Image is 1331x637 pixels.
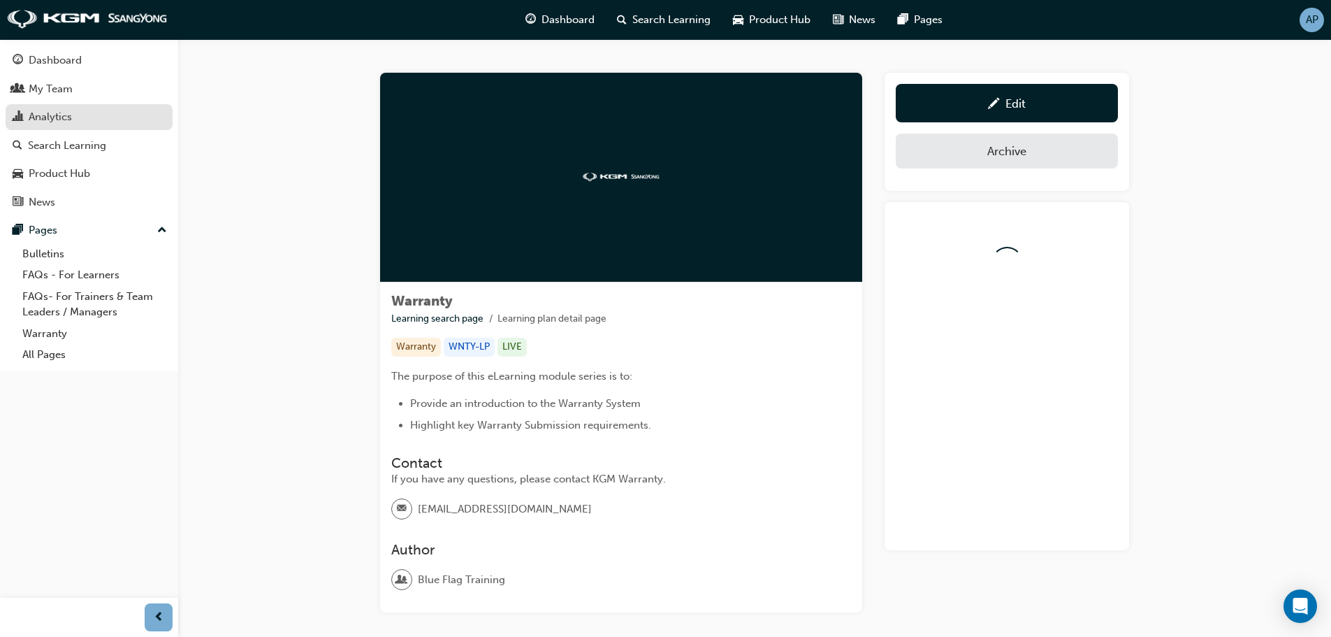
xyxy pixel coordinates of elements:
[410,419,651,431] span: Highlight key Warranty Submission requirements.
[29,222,57,238] div: Pages
[6,104,173,130] a: Analytics
[497,338,527,357] div: LIVE
[887,6,954,34] a: pages-iconPages
[13,196,23,209] span: news-icon
[632,12,711,28] span: Search Learning
[849,12,875,28] span: News
[391,313,483,324] a: Learning search page
[988,98,1000,112] span: pencil-icon
[17,344,173,366] a: All Pages
[17,243,173,265] a: Bulletins
[896,134,1118,169] button: Archive
[13,111,23,124] span: chart-icon
[1005,96,1026,110] div: Edit
[17,264,173,286] a: FAQs - For Learners
[6,48,173,73] a: Dashboard
[722,6,822,34] a: car-iconProduct Hub
[391,455,851,471] h3: Contact
[733,11,743,29] span: car-icon
[749,12,810,28] span: Product Hub
[6,161,173,187] a: Product Hub
[6,76,173,102] a: My Team
[391,542,851,558] h3: Author
[822,6,887,34] a: news-iconNews
[29,109,72,125] div: Analytics
[29,81,73,97] div: My Team
[7,10,168,29] img: kgm
[13,168,23,180] span: car-icon
[29,166,90,182] div: Product Hub
[397,500,407,518] span: email-icon
[17,286,173,323] a: FAQs- For Trainers & Team Leaders / Managers
[13,55,23,67] span: guage-icon
[541,12,595,28] span: Dashboard
[444,338,495,357] div: WNTY-LP
[418,572,505,588] span: Blue Flag Training
[391,370,632,382] span: The purpose of this eLearning module series is to:
[497,311,606,327] li: Learning plan detail page
[391,471,851,487] div: If you have any questions, please contact KGM Warranty.
[29,52,82,69] div: Dashboard
[397,571,407,589] span: user-icon
[6,217,173,243] button: Pages
[391,293,453,309] span: Warranty
[157,222,167,240] span: up-icon
[6,133,173,159] a: Search Learning
[29,194,55,210] div: News
[13,83,23,96] span: people-icon
[987,144,1026,158] div: Archive
[583,173,660,182] img: kgm
[1306,12,1318,28] span: AP
[1283,589,1317,623] div: Open Intercom Messenger
[154,609,164,627] span: prev-icon
[13,140,22,152] span: search-icon
[914,12,943,28] span: Pages
[17,323,173,345] a: Warranty
[617,11,627,29] span: search-icon
[525,11,536,29] span: guage-icon
[28,138,106,154] div: Search Learning
[6,189,173,215] a: News
[606,6,722,34] a: search-iconSearch Learning
[514,6,606,34] a: guage-iconDashboard
[13,224,23,237] span: pages-icon
[833,11,843,29] span: news-icon
[896,84,1118,122] a: Edit
[418,501,592,517] span: [EMAIL_ADDRESS][DOMAIN_NAME]
[1300,8,1324,32] button: AP
[410,397,641,410] span: Provide an introduction to the Warranty System
[391,338,441,357] div: Warranty
[898,11,908,29] span: pages-icon
[6,45,173,217] button: DashboardMy TeamAnalyticsSearch LearningProduct HubNews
